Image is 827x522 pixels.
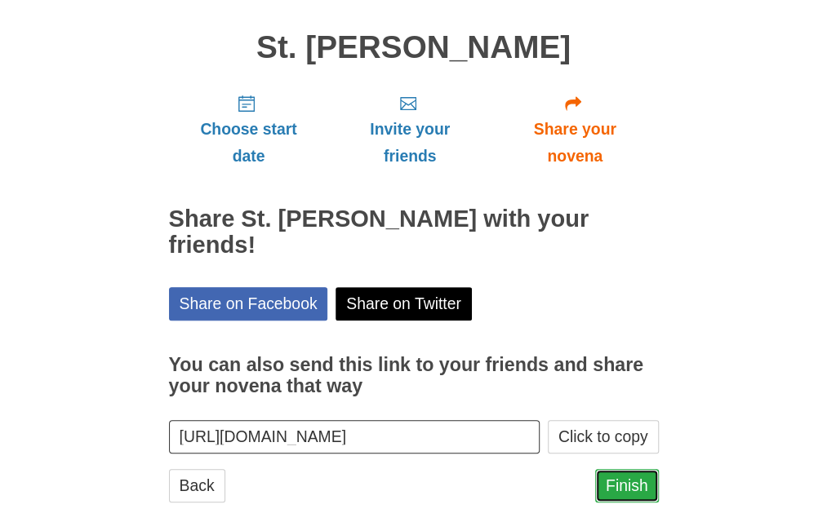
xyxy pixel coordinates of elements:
[328,81,491,178] a: Invite your friends
[345,116,474,170] span: Invite your friends
[185,116,313,170] span: Choose start date
[169,287,328,321] a: Share on Facebook
[169,469,225,502] a: Back
[169,355,659,396] h3: You can also send this link to your friends and share your novena that way
[508,116,642,170] span: Share your novena
[595,469,659,502] a: Finish
[169,30,659,65] h1: St. [PERSON_NAME]
[169,206,659,259] h2: Share St. [PERSON_NAME] with your friends!
[169,81,329,178] a: Choose start date
[336,287,472,321] a: Share on Twitter
[491,81,659,178] a: Share your novena
[548,420,659,453] button: Click to copy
